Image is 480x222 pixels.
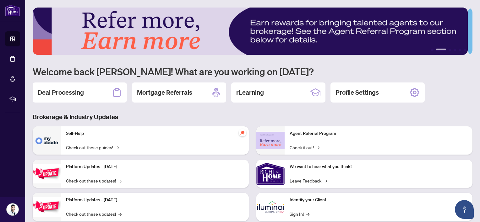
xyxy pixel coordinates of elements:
[290,144,319,151] a: Check it out!→
[33,113,472,121] h3: Brokerage & Industry Updates
[66,130,244,137] p: Self-Help
[239,129,246,136] span: pushpin
[118,177,122,184] span: →
[256,193,285,221] img: Identify your Client
[290,130,467,137] p: Agent Referral Program
[33,197,61,217] img: Platform Updates - July 8, 2025
[118,210,122,217] span: →
[66,144,119,151] a: Check out these guides!→
[33,8,468,55] img: Slide 1
[459,49,461,51] button: 5
[256,132,285,149] img: Agent Referral Program
[66,197,244,203] p: Platform Updates - [DATE]
[436,49,446,51] button: 2
[316,144,319,151] span: →
[464,49,466,51] button: 6
[290,177,327,184] a: Leave Feedback→
[66,163,244,170] p: Platform Updates - [DATE]
[137,88,192,97] h2: Mortgage Referrals
[290,163,467,170] p: We want to hear what you think!
[290,210,309,217] a: Sign In!→
[236,88,264,97] h2: rLearning
[116,144,119,151] span: →
[256,160,285,188] img: We want to hear what you think!
[66,210,122,217] a: Check out these updates!→
[5,5,20,16] img: logo
[324,177,327,184] span: →
[38,88,84,97] h2: Deal Processing
[431,49,434,51] button: 1
[306,210,309,217] span: →
[449,49,451,51] button: 3
[455,200,474,219] button: Open asap
[335,88,379,97] h2: Profile Settings
[33,164,61,183] img: Platform Updates - July 21, 2025
[33,66,472,77] h1: Welcome back [PERSON_NAME]! What are you working on [DATE]?
[33,126,61,155] img: Self-Help
[454,49,456,51] button: 4
[290,197,467,203] p: Identify your Client
[66,177,122,184] a: Check out these updates!→
[7,203,19,215] img: Profile Icon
